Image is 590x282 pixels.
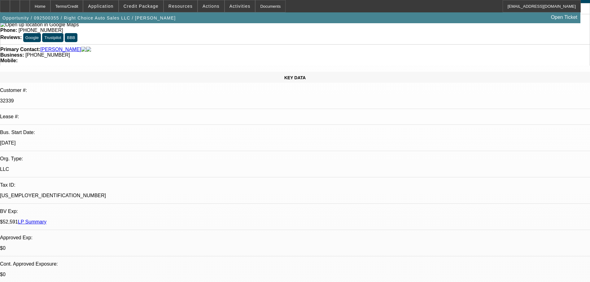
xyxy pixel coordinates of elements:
[203,4,220,9] span: Actions
[65,33,77,42] button: BBB
[0,22,79,27] a: View Google Maps
[119,0,163,12] button: Credit Package
[0,58,18,63] strong: Mobile:
[168,4,193,9] span: Resources
[0,35,22,40] strong: Reviews:
[0,28,17,33] strong: Phone:
[23,33,41,42] button: Google
[40,47,81,52] a: [PERSON_NAME]
[83,0,118,12] button: Application
[284,75,306,80] span: KEY DATA
[225,0,255,12] button: Activities
[548,12,580,23] a: Open Ticket
[0,47,40,52] strong: Primary Contact:
[164,0,197,12] button: Resources
[25,52,70,58] span: [PHONE_NUMBER]
[198,0,224,12] button: Actions
[86,47,91,52] img: linkedin-icon.png
[42,33,63,42] button: Trustpilot
[88,4,113,9] span: Application
[0,52,24,58] strong: Business:
[81,47,86,52] img: facebook-icon.png
[18,219,46,224] a: LP Summary
[229,4,251,9] span: Activities
[2,15,176,20] span: Opportunity / 092500355 / Right Choice Auto Sales LLC / [PERSON_NAME]
[124,4,159,9] span: Credit Package
[19,28,63,33] span: [PHONE_NUMBER]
